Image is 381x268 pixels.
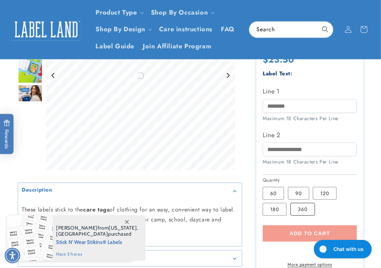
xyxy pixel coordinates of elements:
[49,71,58,80] button: Previous slide
[290,230,330,237] span: Add to cart
[217,21,239,38] a: FAQ
[22,187,53,194] h2: Description
[109,225,137,231] span: [US_STATE]
[290,203,315,216] label: 360
[8,16,85,43] a: Label Land
[143,42,211,50] span: Join Affiliate Program
[138,38,216,55] a: Join Affiliate Program
[56,251,138,257] span: hace 3 horas
[56,225,98,231] span: [PERSON_NAME]
[263,86,357,97] label: Line 1
[11,18,82,41] img: Label Land
[288,187,309,200] label: 90
[56,237,138,246] span: Stick N' Wear Stikins® Labels
[22,254,45,261] h2: Features
[263,129,357,141] label: Line 2
[92,4,147,21] summary: Product Type
[263,70,293,77] label: Label Text:
[18,85,43,109] img: Stick N' Wear® Labels - Label Land
[263,261,357,268] a: More payment options
[4,120,10,149] span: Rewards
[317,22,333,37] button: Search
[159,25,212,33] span: Care instructions
[313,187,337,200] label: 120
[263,177,281,184] legend: Quantity
[18,183,242,199] summary: Description
[56,225,138,237] span: from , purchased
[18,59,43,84] div: Go to slide 5
[310,237,374,261] iframe: Gorgias live chat messenger
[96,8,137,17] a: Product Type
[18,85,43,109] div: Go to slide 6
[151,9,208,17] span: Shop By Occasion
[147,4,218,21] summary: Shop By Occasion
[223,71,233,80] button: Next slide
[263,158,357,166] div: Maximum 18 Characters Per Line
[263,115,357,122] div: Maximum 18 Characters Per Line
[92,21,155,38] summary: Shop By Design
[221,25,235,33] span: FAQ
[263,203,287,216] label: 180
[56,231,108,237] span: [GEOGRAPHIC_DATA]
[83,205,109,213] strong: care tags
[263,225,357,242] button: Add to cart
[96,42,135,50] span: Label Guide
[92,38,139,55] a: Label Guide
[263,187,284,200] label: 60
[263,54,294,65] span: $23.50
[22,204,238,235] p: These labels stick to the of clothing for an easy, convenient way to label. No ironing or sewing!...
[18,59,43,84] img: Stick N' Wear® Labels - Label Land
[5,248,20,263] div: Accessibility Menu
[96,25,145,34] a: Shop By Design
[155,21,217,38] a: Care instructions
